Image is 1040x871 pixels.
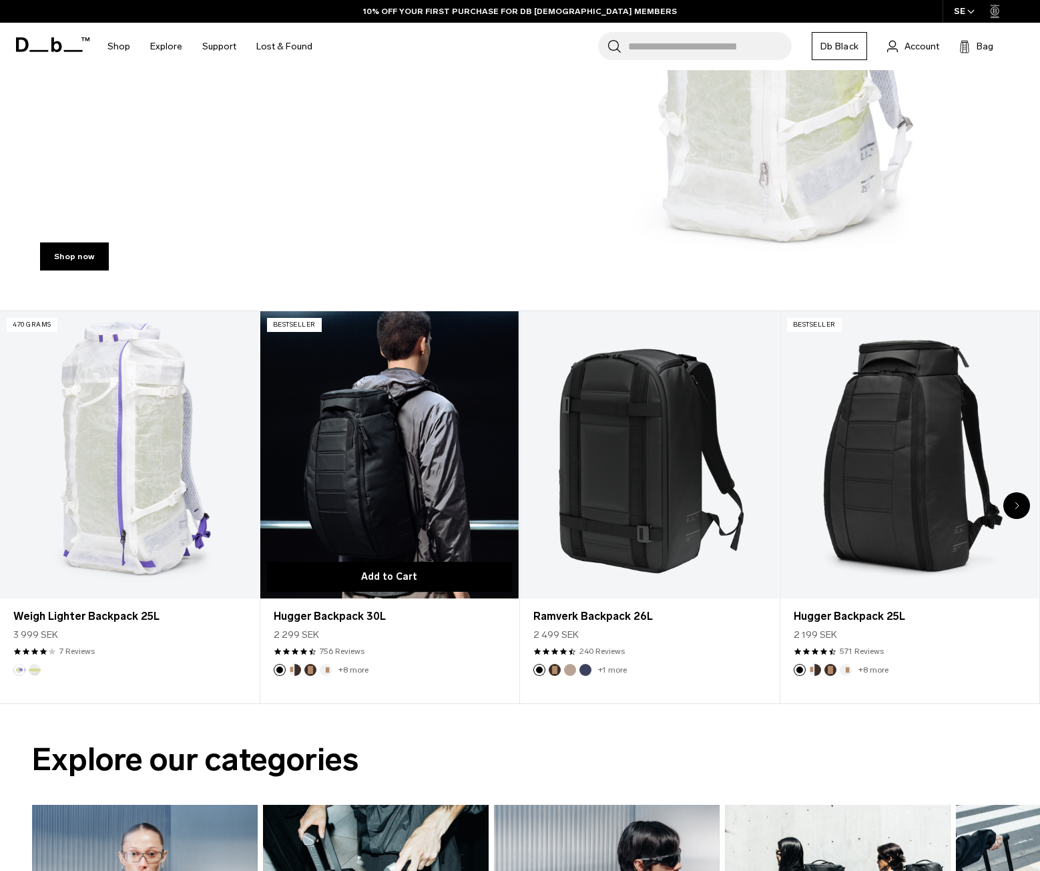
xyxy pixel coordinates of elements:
[812,32,867,60] a: Db Black
[202,23,236,70] a: Support
[29,664,41,676] button: Diffusion
[520,311,779,599] a: Ramverk Backpack 26L
[107,23,130,70] a: Shop
[858,665,888,675] a: +8 more
[59,645,95,657] a: 7 reviews
[780,311,1039,599] a: Hugger Backpack 25L
[320,645,364,657] a: 756 reviews
[320,664,332,676] button: Oatmilk
[267,562,513,592] button: Add to Cart
[13,628,58,642] span: 3 999 SEK
[274,608,506,625] a: Hugger Backpack 30L
[787,318,842,332] p: Bestseller
[977,39,993,53] span: Bag
[794,608,1026,625] a: Hugger Backpack 25L
[1003,492,1030,519] div: Next slide
[840,664,852,676] button: Oatmilk
[260,311,521,705] div: 2 / 20
[97,23,322,70] nav: Main Navigation
[533,608,766,625] a: Ramverk Backpack 26L
[150,23,182,70] a: Explore
[598,665,627,675] a: +1 more
[13,608,246,625] a: Weigh Lighter Backpack 25L
[564,664,576,676] button: Fogbow Beige
[959,38,993,54] button: Bag
[32,736,1008,783] h2: Explore our categories
[13,664,25,676] button: Aurora
[289,664,301,676] button: Cappuccino
[363,5,677,17] a: 10% OFF YOUR FIRST PURCHASE FOR DB [DEMOGRAPHIC_DATA] MEMBERS
[338,665,368,675] a: +8 more
[40,242,109,271] a: Shop now
[260,311,519,599] a: Hugger Backpack 30L
[794,628,837,642] span: 2 199 SEK
[809,664,821,676] button: Cappuccino
[533,664,545,676] button: Black Out
[274,628,319,642] span: 2 299 SEK
[256,23,312,70] a: Lost & Found
[579,645,625,657] a: 240 reviews
[824,664,836,676] button: Espresso
[267,318,322,332] p: Bestseller
[7,318,57,332] p: 470 grams
[304,664,316,676] button: Espresso
[794,664,806,676] button: Black Out
[904,39,939,53] span: Account
[887,38,939,54] a: Account
[533,628,579,642] span: 2 499 SEK
[549,664,561,676] button: Espresso
[274,664,286,676] button: Black Out
[579,664,591,676] button: Blue Hour
[520,311,780,705] div: 3 / 20
[840,645,884,657] a: 571 reviews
